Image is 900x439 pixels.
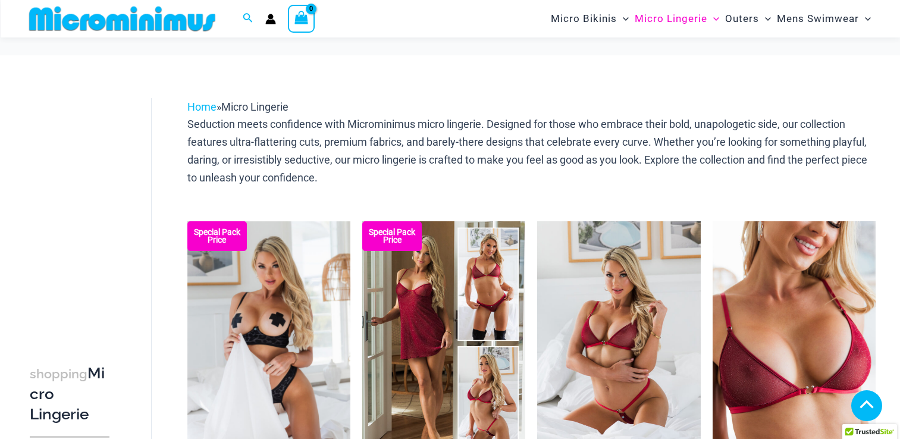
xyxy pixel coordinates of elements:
span: Menu Toggle [859,4,871,34]
b: Special Pack Price [362,228,422,244]
span: shopping [30,366,87,381]
span: Menu Toggle [617,4,629,34]
nav: Site Navigation [546,2,876,36]
a: Micro BikinisMenu ToggleMenu Toggle [548,4,632,34]
a: Micro LingerieMenu ToggleMenu Toggle [632,4,722,34]
span: Menu Toggle [707,4,719,34]
a: Account icon link [265,14,276,24]
span: Menu Toggle [759,4,771,34]
b: Special Pack Price [187,228,247,244]
p: Seduction meets confidence with Microminimus micro lingerie. Designed for those who embrace their... [187,115,876,186]
iframe: TrustedSite Certified [30,89,137,327]
a: View Shopping Cart, empty [288,5,315,32]
span: Micro Bikinis [551,4,617,34]
span: Micro Lingerie [221,101,288,113]
span: » [187,101,288,113]
a: OutersMenu ToggleMenu Toggle [722,4,774,34]
h3: Micro Lingerie [30,363,109,424]
span: Mens Swimwear [777,4,859,34]
span: Outers [725,4,759,34]
span: Micro Lingerie [635,4,707,34]
a: Mens SwimwearMenu ToggleMenu Toggle [774,4,874,34]
a: Home [187,101,217,113]
img: MM SHOP LOGO FLAT [24,5,220,32]
a: Search icon link [243,11,253,26]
